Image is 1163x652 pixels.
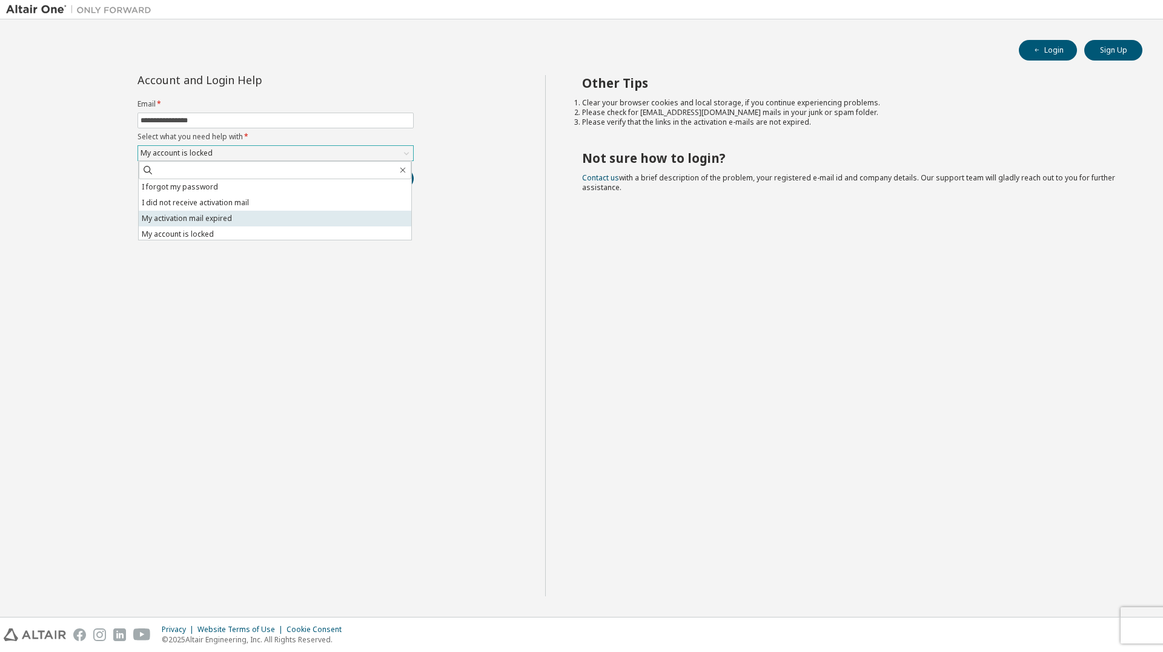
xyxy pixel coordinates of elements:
img: facebook.svg [73,628,86,641]
h2: Other Tips [582,75,1121,91]
img: altair_logo.svg [4,628,66,641]
div: Privacy [162,625,197,634]
li: Please check for [EMAIL_ADDRESS][DOMAIN_NAME] mails in your junk or spam folder. [582,108,1121,117]
h2: Not sure how to login? [582,150,1121,166]
button: Login [1019,40,1077,61]
div: Account and Login Help [138,75,359,85]
label: Select what you need help with [138,132,414,142]
li: I forgot my password [139,179,411,195]
span: with a brief description of the problem, your registered e-mail id and company details. Our suppo... [582,173,1115,193]
div: My account is locked [139,147,214,160]
img: Altair One [6,4,157,16]
div: My account is locked [138,146,413,160]
li: Please verify that the links in the activation e-mails are not expired. [582,117,1121,127]
button: Sign Up [1084,40,1142,61]
a: Contact us [582,173,619,183]
div: Website Terms of Use [197,625,287,634]
p: © 2025 Altair Engineering, Inc. All Rights Reserved. [162,634,349,645]
label: Email [138,99,414,109]
img: instagram.svg [93,628,106,641]
li: Clear your browser cookies and local storage, if you continue experiencing problems. [582,98,1121,108]
div: Cookie Consent [287,625,349,634]
img: linkedin.svg [113,628,126,641]
img: youtube.svg [133,628,151,641]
